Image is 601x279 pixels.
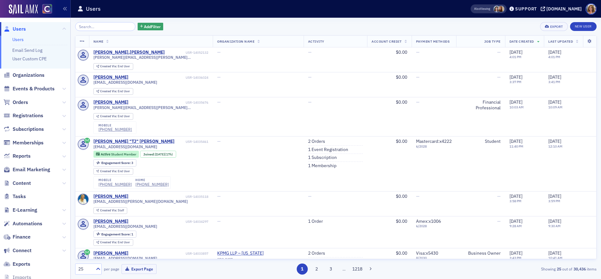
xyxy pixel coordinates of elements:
a: Orders [3,99,28,106]
div: ORG-2497 [217,257,275,264]
div: Created Via: Staff [93,207,127,214]
span: Connect [13,247,32,254]
span: Organizations [13,72,45,79]
span: Events & Products [13,85,55,92]
a: Connect [3,247,32,254]
time: 10:03 AM [509,105,524,109]
span: — [416,49,420,55]
time: 10:09 AM [548,105,562,109]
div: [PERSON_NAME].[PERSON_NAME] [93,50,165,55]
span: Memberships [13,139,44,146]
div: USR-14035118 [129,195,208,199]
span: Add Filter [144,24,161,29]
a: Finance [3,234,31,240]
span: [EMAIL_ADDRESS][DOMAIN_NAME] [93,256,157,261]
div: USR-14033857 [129,252,208,256]
span: Mastercard : x4222 [416,138,452,144]
span: $0.00 [396,138,407,144]
strong: 25 [556,266,562,272]
a: 1 Membership [308,163,336,169]
span: [DATE] [548,250,561,256]
span: [DATE] [548,138,561,144]
time: 12:10 AM [548,144,562,149]
div: [DOMAIN_NAME] [546,6,582,12]
span: Email Marketing [13,166,50,173]
a: Users [12,37,24,42]
a: [PERSON_NAME] [93,251,128,256]
button: 3 [325,264,336,275]
span: Registrations [13,112,43,119]
span: — [217,99,221,105]
span: — [308,193,312,199]
label: per page [104,266,119,272]
span: $0.00 [396,250,407,256]
a: [PERSON_NAME] [93,194,128,199]
span: Orders [13,99,28,106]
div: Business Owner [461,251,501,256]
span: Automations [13,220,42,227]
span: [PERSON_NAME][EMAIL_ADDRESS][PERSON_NAME][DOMAIN_NAME] [93,55,209,60]
span: Student Member [111,152,136,156]
a: [PERSON_NAME] [93,219,128,224]
a: 1 Order [308,219,323,224]
span: [DATE] [548,49,561,55]
div: [PHONE_NUMBER] [98,127,132,132]
span: Profile [586,3,597,15]
a: Automations [3,220,42,227]
a: Users [3,26,26,33]
span: — [416,74,420,80]
span: [DATE] [548,74,561,80]
span: [DATE] [548,99,561,105]
span: [DATE] [509,99,522,105]
div: Showing out of items [427,266,597,272]
div: mobile [98,124,132,127]
span: — [217,74,221,80]
span: Exports [13,261,30,268]
a: [PERSON_NAME] [93,75,128,80]
span: Organization Name [217,39,254,44]
a: Email Send Log [12,47,42,53]
span: [DATE] [509,138,522,144]
div: home [135,178,169,182]
a: 1 Subscription [308,155,337,161]
a: [PERSON_NAME] [93,100,128,105]
div: [PHONE_NUMBER] [135,182,169,187]
div: USR-14034297 [129,220,208,224]
a: 1 Event Registration [308,147,348,153]
span: 6 / 2028 [416,224,452,228]
span: Content [13,180,31,187]
span: Created Via : [100,89,118,93]
span: — [308,74,312,80]
span: Name [93,39,104,44]
div: Active: Active: Student Member [93,151,139,158]
a: SailAMX [9,4,38,15]
time: 4:01 PM [509,55,521,59]
div: End User [100,65,130,68]
span: Activity [308,39,324,44]
span: — [497,74,501,80]
span: [PERSON_NAME][EMAIL_ADDRESS][PERSON_NAME][DOMAIN_NAME] [93,105,209,110]
a: E-Learning [3,207,37,214]
span: 6 / 2028 [416,144,452,149]
a: New User [570,22,597,31]
span: Job Type [484,39,501,44]
div: Export [550,25,563,28]
span: Visa : x5430 [416,250,438,256]
span: $0.00 [396,99,407,105]
span: — [308,99,312,105]
div: Created Via: End User [93,239,133,246]
span: — [497,49,501,55]
span: Created Via : [100,240,118,244]
span: — [217,49,221,55]
span: Users [13,26,26,33]
div: Engagement Score: 3 [93,159,136,166]
time: 11:40 PM [509,144,523,149]
span: [DATE] [509,193,522,199]
span: $0.00 [396,49,407,55]
div: Student [461,139,501,144]
span: — [308,49,312,55]
button: Export Page [122,264,157,274]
